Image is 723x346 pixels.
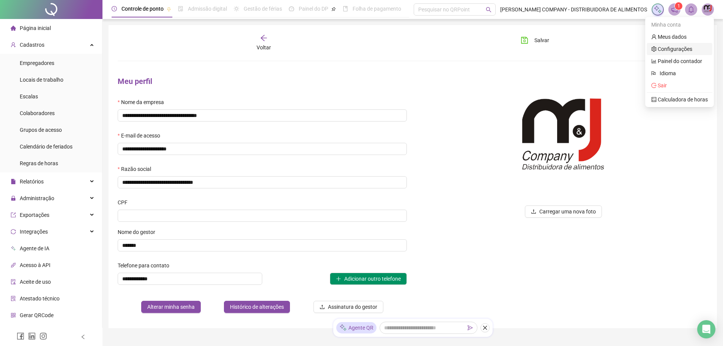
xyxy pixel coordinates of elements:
span: bell [688,6,695,13]
span: Agente de IA [20,245,49,251]
label: CPF [118,198,132,207]
span: notification [671,6,678,13]
span: sun [234,6,239,11]
span: Gestão de férias [244,6,282,12]
span: Aceite de uso [20,279,51,285]
span: Voltar [257,44,271,51]
span: search [486,7,491,13]
span: Administração [20,195,54,201]
span: dashboard [289,6,294,11]
img: sparkle-icon.fc2bf0ac1784a2077858766a79e2daf3.svg [339,324,347,332]
span: Histórico de alterações [230,303,284,311]
span: audit [11,279,16,284]
span: [PERSON_NAME] COMPANY - DISTRIBUIDORA DE ALIMENTOS [500,5,647,14]
span: Sair [658,82,667,88]
span: Escalas [20,93,38,100]
span: Calendário de feriados [20,144,72,150]
a: setting Configurações [651,46,692,52]
span: file [11,179,16,184]
span: solution [11,296,16,301]
a: user Meus dados [651,34,687,40]
button: Salvar [515,34,555,46]
span: file-done [178,6,183,11]
label: Nome do gestor [118,228,160,236]
span: Integrações [20,229,48,235]
span: user-add [11,42,16,47]
sup: 1 [675,2,682,10]
span: api [11,262,16,268]
span: Painel do DP [299,6,328,12]
img: 31551 [507,86,620,199]
button: uploadCarregar uma nova foto [525,205,602,218]
span: book [343,6,348,11]
span: Assinatura do gestor [328,303,377,311]
span: pushpin [167,7,171,11]
span: instagram [39,332,47,340]
span: sync [11,229,16,234]
span: Empregadores [20,60,54,66]
label: Nome da empresa [118,98,169,106]
label: Telefone para contato [118,261,174,270]
span: Cadastros [20,42,44,48]
span: Regras de horas [20,160,58,166]
span: plus [336,276,341,281]
span: upload [320,304,325,310]
span: save [521,36,528,44]
span: Folha de pagamento [353,6,401,12]
span: upload [531,209,536,214]
span: send [468,325,473,330]
span: qrcode [11,313,16,318]
span: export [11,212,16,218]
span: Locais de trabalho [20,77,63,83]
span: 1 [677,3,680,9]
label: E-mail de acesso [118,131,165,140]
span: home [11,25,16,31]
span: close [482,325,488,330]
span: Acesso à API [20,262,50,268]
span: left [80,334,86,340]
span: linkedin [28,332,36,340]
button: Histórico de alterações [224,301,290,313]
span: Idioma [660,69,703,77]
a: calculator Calculadora de horas [651,96,708,103]
span: Gerar QRCode [20,312,54,318]
label: Razão social [118,165,156,173]
button: Alterar minha senha [141,301,201,313]
button: Assinatura do gestor [313,301,383,313]
span: Atestado técnico [20,295,60,302]
span: Controle de ponto [121,6,164,12]
img: sparkle-icon.fc2bf0ac1784a2077858766a79e2daf3.svg [654,5,662,14]
span: Admissão digital [188,6,227,12]
span: pushpin [331,7,336,11]
span: flag [651,69,657,77]
span: Exportações [20,212,49,218]
div: Agente QR [336,322,376,333]
span: logout [651,83,657,88]
span: Alterar minha senha [147,303,195,311]
span: Salvar [534,36,549,44]
span: arrow-left [260,34,268,42]
h4: Meu perfil [118,76,407,87]
span: Adicionar outro telefone [344,275,401,283]
span: lock [11,196,16,201]
span: Relatórios [20,179,44,185]
div: Minha conta [647,19,712,31]
a: bar-chart Painel do contador [651,58,702,64]
span: Grupos de acesso [20,127,62,133]
button: plusAdicionar outro telefone [330,273,407,285]
img: 31551 [702,4,714,15]
span: Carregar uma nova foto [539,207,596,216]
span: Página inicial [20,25,51,31]
span: Colaboradores [20,110,55,116]
div: Open Intercom Messenger [697,320,715,338]
span: facebook [17,332,24,340]
span: clock-circle [112,6,117,11]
